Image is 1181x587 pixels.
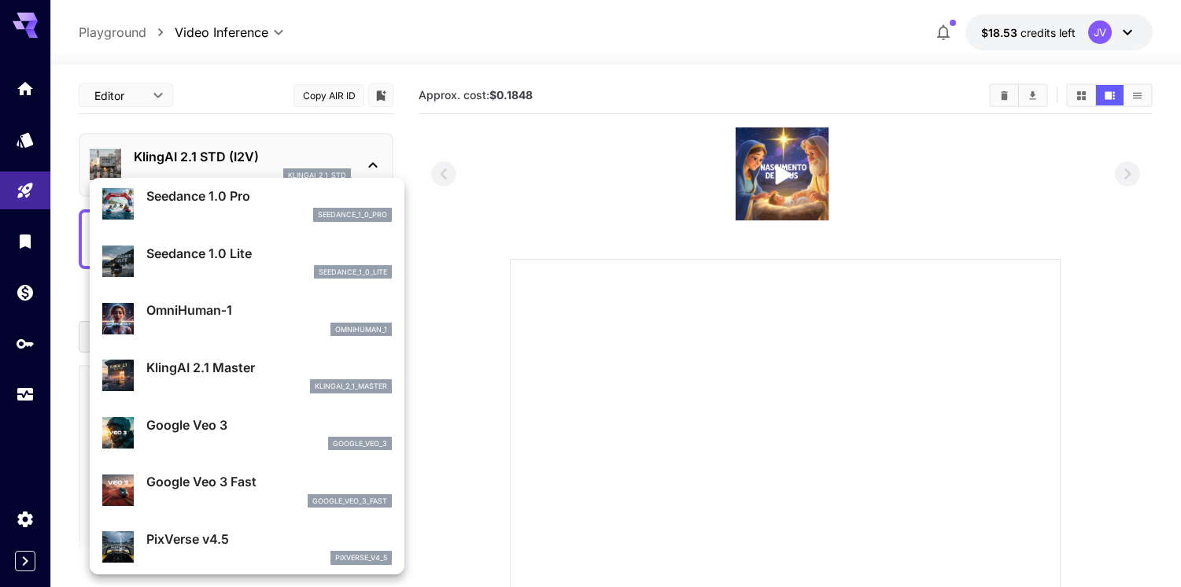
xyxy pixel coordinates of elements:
p: Google Veo 3 Fast [146,472,392,491]
p: PixVerse v4.5 [146,530,392,548]
p: google_veo_3 [333,438,387,449]
div: Google Veo 3google_veo_3 [102,409,392,457]
p: omnihuman_1 [335,324,387,335]
p: Google Veo 3 [146,415,392,434]
p: Seedance 1.0 Pro [146,186,392,205]
div: KlingAI 2.1 Masterklingai_2_1_master [102,352,392,400]
div: Seedance 1.0 Liteseedance_1_0_lite [102,238,392,286]
p: OmniHuman‑1 [146,301,392,319]
p: seedance_1_0_lite [319,267,387,278]
div: Seedance 1.0 Proseedance_1_0_pro [102,180,392,228]
div: OmniHuman‑1omnihuman_1 [102,294,392,342]
p: klingai_2_1_master [315,381,387,392]
p: pixverse_v4_5 [335,552,387,563]
p: KlingAI 2.1 Master [146,358,392,377]
p: seedance_1_0_pro [318,209,387,220]
div: PixVerse v4.5pixverse_v4_5 [102,523,392,571]
p: Seedance 1.0 Lite [146,244,392,263]
p: google_veo_3_fast [312,496,387,507]
div: Google Veo 3 Fastgoogle_veo_3_fast [102,466,392,514]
